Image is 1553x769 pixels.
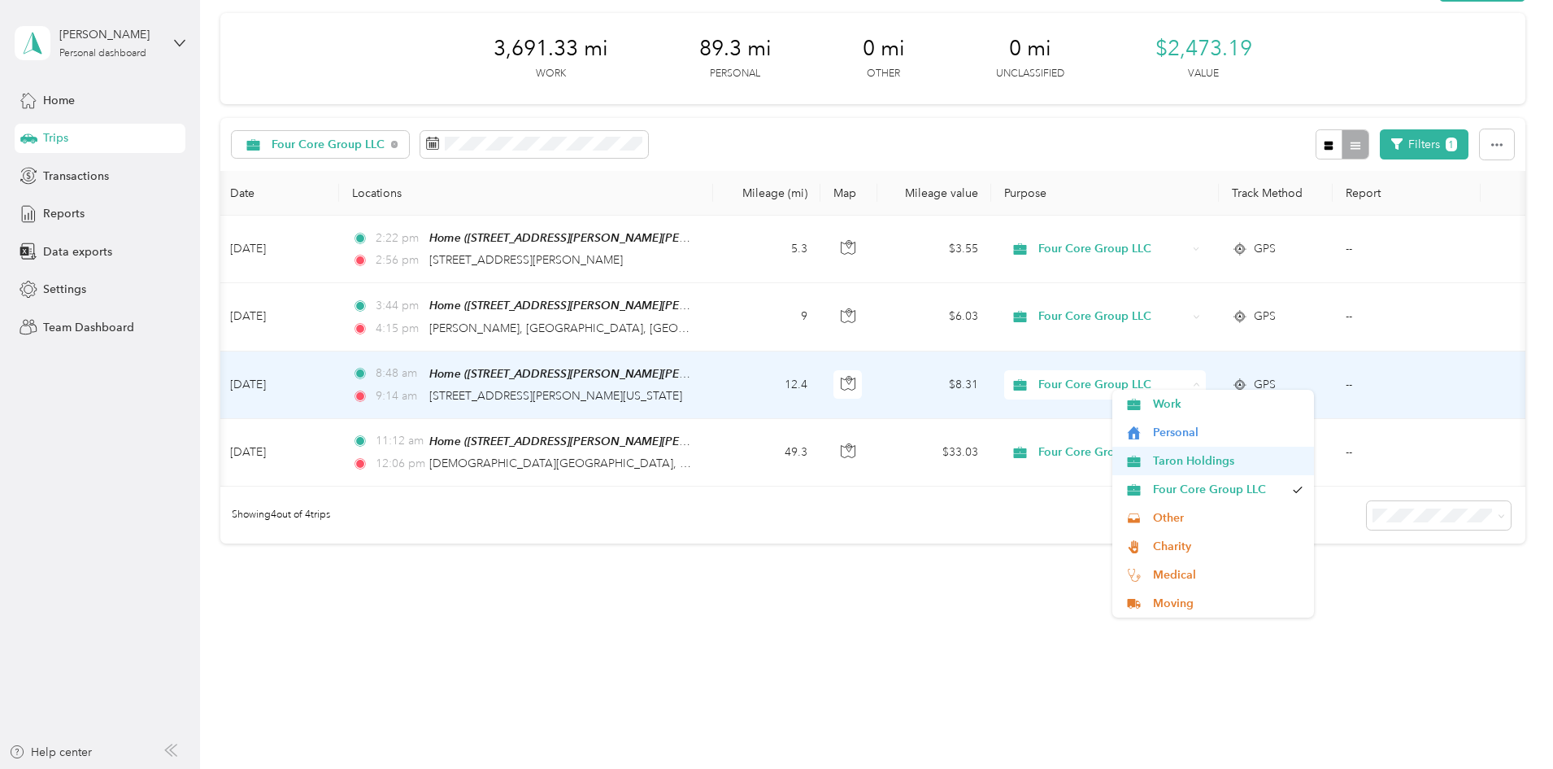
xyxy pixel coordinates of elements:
th: Locations [339,171,713,216]
span: Team Dashboard [43,319,134,336]
span: Other [1153,509,1303,527]
span: Medical [1153,566,1303,583]
td: $33.03 [877,419,991,487]
span: GPS [1254,308,1276,326]
span: Home [43,92,75,109]
span: 89.3 mi [699,36,772,62]
span: 11:12 am [376,432,422,450]
td: 9 [713,283,820,351]
div: Personal dashboard [59,49,146,59]
span: Trips [43,129,68,146]
span: Home ([STREET_ADDRESS][PERSON_NAME][PERSON_NAME]) [429,299,757,312]
td: $3.55 [877,216,991,283]
p: Unclassified [996,67,1064,81]
p: Value [1188,67,1219,81]
span: GPS [1254,240,1276,258]
span: 4:15 pm [376,320,422,338]
span: Home ([STREET_ADDRESS][PERSON_NAME][PERSON_NAME]) [429,231,757,245]
span: Home ([STREET_ADDRESS][PERSON_NAME][PERSON_NAME]) [429,367,757,381]
span: [DEMOGRAPHIC_DATA][GEOGRAPHIC_DATA], [STREET_ADDRESS][PERSON_NAME][US_STATE] [429,457,933,470]
span: Data exports [43,243,112,260]
th: Date [217,171,339,216]
th: Mileage (mi) [713,171,820,216]
th: Mileage value [877,171,991,216]
span: 0 mi [863,36,905,62]
td: [DATE] [217,283,339,351]
td: -- [1333,419,1481,487]
span: [STREET_ADDRESS][PERSON_NAME][US_STATE] [429,389,682,403]
p: Work [536,67,566,81]
td: 12.4 [713,352,820,419]
p: Other [867,67,900,81]
td: -- [1333,283,1481,351]
span: 0 mi [1009,36,1051,62]
span: 3,691.33 mi [494,36,608,62]
td: 5.3 [713,216,820,283]
span: 8:48 am [376,365,422,382]
span: Work [1153,395,1303,413]
th: Purpose [991,171,1219,216]
span: [PERSON_NAME], [GEOGRAPHIC_DATA], [GEOGRAPHIC_DATA], [GEOGRAPHIC_DATA], [US_STATE][GEOGRAPHIC_DAT... [429,321,1197,335]
button: Filters1 [1380,129,1468,159]
span: Showing 4 out of 4 trips [220,508,330,522]
span: 2:22 pm [376,229,422,247]
span: Four Core Group LLC [1038,443,1187,461]
span: Settings [43,281,86,298]
td: [DATE] [217,216,339,283]
td: -- [1333,352,1481,419]
span: Four Core Group LLC [1153,481,1285,498]
button: Help center [9,744,92,761]
span: 9:14 am [376,387,422,405]
td: $8.31 [877,352,991,419]
th: Track Method [1219,171,1333,216]
td: [DATE] [217,352,339,419]
span: GPS [1254,376,1276,394]
span: Home ([STREET_ADDRESS][PERSON_NAME][PERSON_NAME]) [429,435,757,448]
span: Transactions [43,168,109,185]
span: 1 [1446,138,1457,151]
span: 12:06 pm [376,455,422,473]
div: [PERSON_NAME] [59,26,161,43]
span: 2:56 pm [376,251,422,269]
span: Personal [1153,424,1303,441]
p: Personal [710,67,760,81]
span: Reports [43,205,85,222]
th: Map [820,171,877,216]
span: Four Core Group LLC [272,139,385,151]
iframe: Everlance-gr Chat Button Frame [1462,678,1553,769]
span: 3:44 pm [376,297,422,315]
span: Four Core Group LLC [1038,240,1187,258]
td: -- [1333,216,1481,283]
td: $6.03 [877,283,991,351]
span: [STREET_ADDRESS][PERSON_NAME] [429,253,623,267]
span: Charity [1153,538,1303,555]
td: [DATE] [217,419,339,487]
span: $2,473.19 [1155,36,1252,62]
span: Four Core Group LLC [1038,376,1187,394]
th: Report [1333,171,1481,216]
td: 49.3 [713,419,820,487]
span: Taron Holdings [1153,452,1303,470]
span: Moving [1153,595,1303,612]
span: Four Core Group LLC [1038,308,1187,326]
